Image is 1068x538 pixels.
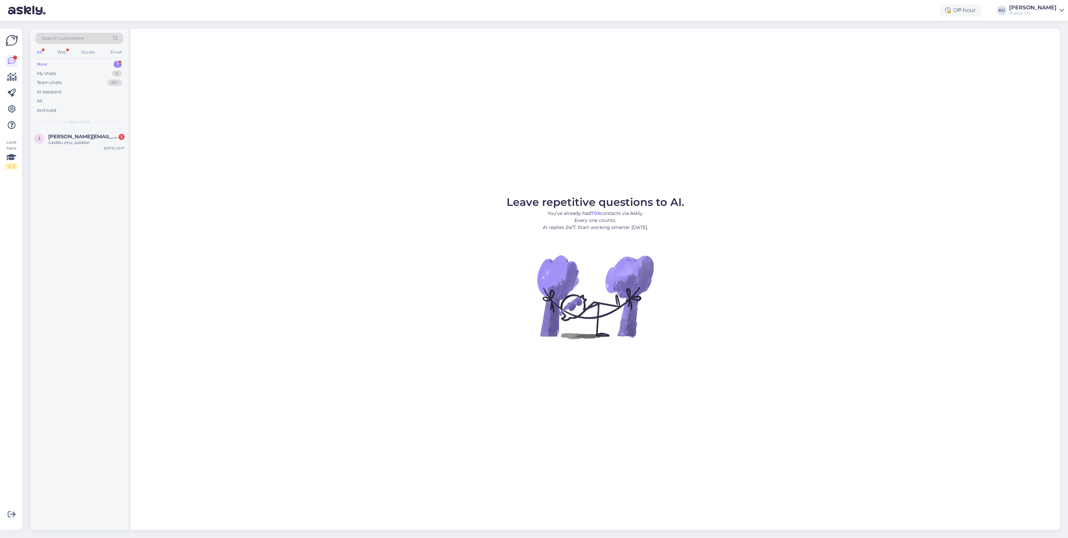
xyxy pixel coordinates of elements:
[1009,10,1057,16] div: Huppa OÜ
[119,134,125,140] div: 3
[37,89,62,95] div: AI Assistant
[507,210,684,231] p: You’ve already had contacts via Askly. Every one counts. AI replies 24/7. Start working smarter [...
[104,146,125,151] div: [DATE] 20:17
[940,4,981,16] div: Off-hour
[535,236,656,357] img: No Chat active
[35,48,43,57] div: All
[38,136,40,141] span: j
[5,34,18,47] img: Askly Logo
[109,48,123,57] div: Email
[37,98,43,104] div: All
[107,79,122,86] div: 99+
[56,48,68,57] div: Web
[80,48,96,57] div: Socials
[48,140,125,146] div: Gaidīšu ziņu, paldies!
[37,107,56,114] div: Archived
[1009,5,1057,10] div: [PERSON_NAME]
[507,196,684,209] span: Leave repetitive questions to AI.
[37,79,62,86] div: Team chats
[48,134,118,140] span: jolanta-babra@inbox.lv
[42,35,84,42] span: Search customers
[591,210,600,216] b: 706
[997,6,1006,15] div: KU
[112,70,122,77] div: 0
[5,139,17,169] div: Look Here
[113,61,122,68] div: 1
[37,70,56,77] div: My chats
[5,163,17,169] div: 2 / 3
[37,61,47,68] div: New
[1009,5,1064,16] a: [PERSON_NAME]Huppa OÜ
[69,119,90,125] span: New chats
